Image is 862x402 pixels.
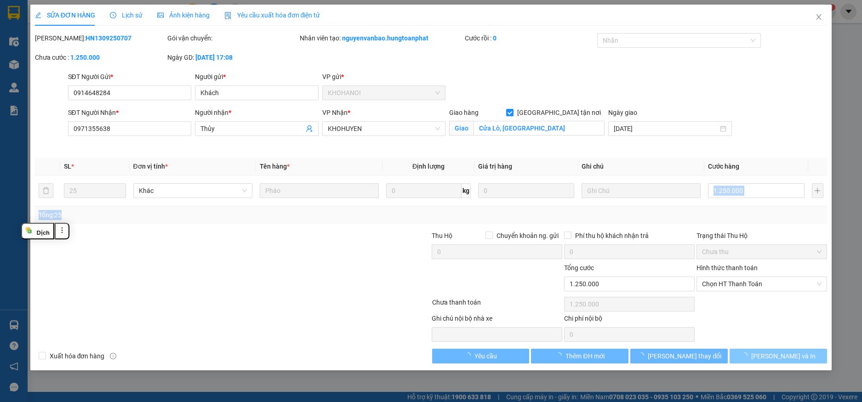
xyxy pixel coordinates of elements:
span: info-circle [110,353,116,359]
button: [PERSON_NAME] và In [730,349,827,363]
button: Close [806,5,832,30]
span: user-add [306,125,313,132]
b: HN1309250707 [86,34,131,42]
div: Ghi chú nội bộ nhà xe [432,313,562,327]
span: Chuyển khoản ng. gửi [493,231,562,241]
span: Ảnh kiện hàng [157,11,210,19]
div: Chưa cước : [35,52,166,62]
div: Cước rồi : [465,33,595,43]
span: Thêm ĐH mới [565,351,604,361]
div: VP gửi [322,72,446,82]
th: Ghi chú [578,158,704,176]
div: Gói vận chuyển: [167,33,298,43]
span: Chọn HT Thanh Toán [702,277,822,291]
span: loading [464,352,474,359]
span: Yêu cầu xuất hóa đơn điện tử [224,11,320,19]
span: Giá trị hàng [478,163,512,170]
input: 0 [478,183,574,198]
div: [PERSON_NAME]: [35,33,166,43]
span: kg [462,183,471,198]
div: SĐT Người Gửi [68,72,192,82]
span: Chưa thu [702,245,822,259]
span: Cước hàng [708,163,739,170]
div: Người nhận [195,108,319,118]
span: Xuất hóa đơn hàng [46,351,108,361]
button: plus [812,183,824,198]
span: Khác [139,184,247,198]
div: Trạng thái Thu Hộ [696,231,827,241]
span: Yêu cầu [474,351,497,361]
span: Phí thu hộ khách nhận trả [571,231,652,241]
b: 1.250.000 [70,54,100,61]
div: SĐT Người Nhận [68,108,192,118]
b: nguyenvanbao.hungtoanphat [342,34,428,42]
span: [PERSON_NAME] thay đổi [648,351,721,361]
span: Đơn vị tính [133,163,168,170]
span: KHOHANOI [328,86,440,100]
span: picture [157,12,164,18]
span: loading [555,352,565,359]
label: Hình thức thanh toán [696,264,758,272]
span: edit [35,12,41,18]
input: Ghi Chú [582,183,701,198]
span: close [815,13,822,21]
div: Nhân viên tạo: [300,33,463,43]
span: VP Nhận [322,109,348,116]
span: KHOHUYEN [328,122,440,136]
span: Tổng cước [564,264,594,272]
span: Thu Hộ [432,232,452,239]
div: Ngày GD: [167,52,298,62]
span: [GEOGRAPHIC_DATA] tận nơi [514,108,605,118]
span: Lịch sử [110,11,143,19]
span: loading [741,352,751,359]
span: loading [638,352,648,359]
img: icon [224,12,232,19]
span: Định lượng [412,163,445,170]
button: delete [39,183,53,198]
button: Yêu cầu [432,349,530,363]
span: clock-circle [110,12,116,18]
span: Giao [449,121,474,136]
div: Người gửi [195,72,319,82]
label: Ngày giao [608,109,637,116]
span: [PERSON_NAME] và In [751,351,816,361]
span: Giao hàng [449,109,479,116]
div: Tổng: 25 [39,210,333,220]
input: VD: Bàn, Ghế [260,183,379,198]
span: SL [64,163,71,170]
div: Chi phí nội bộ [564,313,695,327]
b: 0 [493,34,497,42]
b: [DATE] 17:08 [195,54,233,61]
input: Giao tận nơi [474,121,605,136]
span: SỬA ĐƠN HÀNG [35,11,95,19]
div: Chưa thanh toán [431,297,564,313]
input: Ngày giao [614,124,718,134]
button: Thêm ĐH mới [531,349,628,363]
button: [PERSON_NAME] thay đổi [630,349,728,363]
span: Tên hàng [260,163,290,170]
